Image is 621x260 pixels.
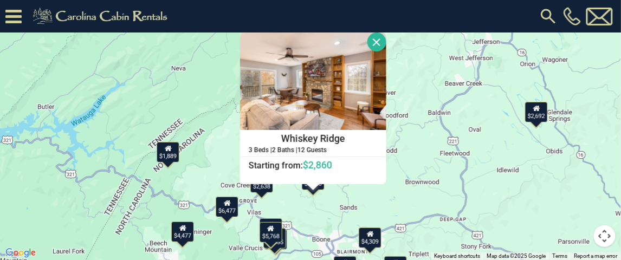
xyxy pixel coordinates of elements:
a: Terms (opens in new tab) [553,253,568,259]
button: Keyboard shortcuts [434,252,481,260]
button: Map camera controls [594,225,616,247]
a: [PHONE_NUMBER] [561,7,584,25]
img: Khaki-logo.png [27,5,177,27]
a: Report a map error [574,253,618,259]
img: search-regular.svg [539,6,558,26]
span: Map data ©2025 Google [487,253,546,259]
